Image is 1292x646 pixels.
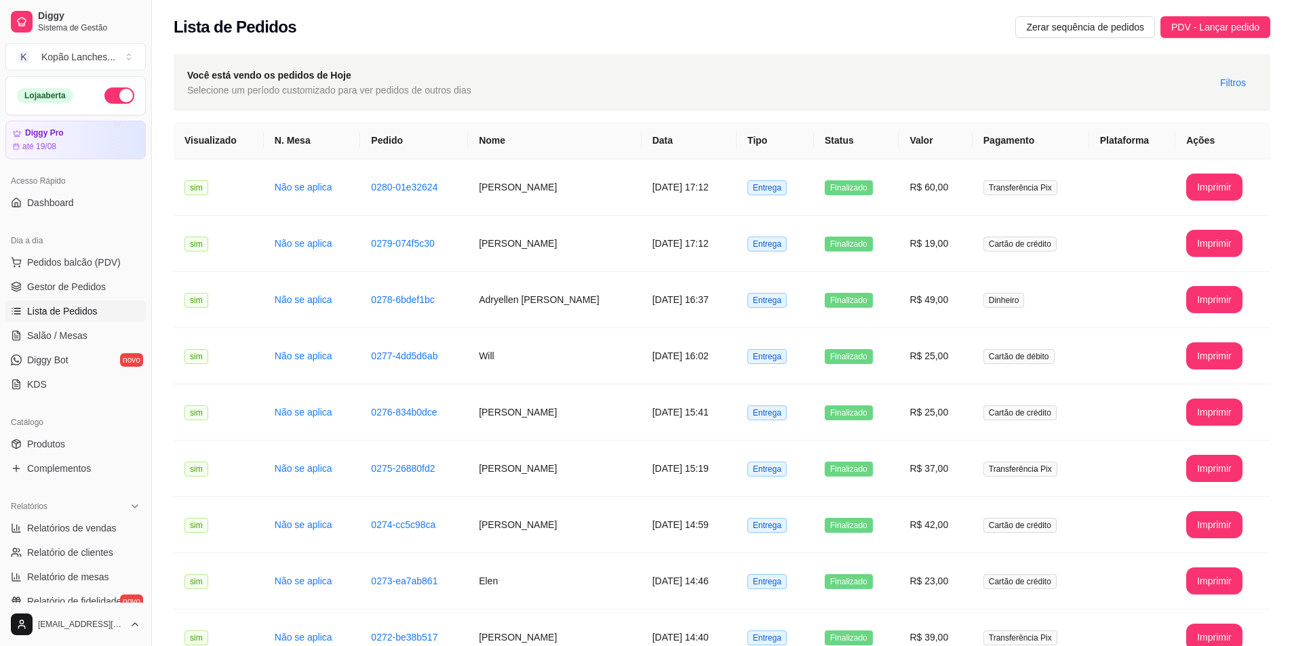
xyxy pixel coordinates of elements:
[1186,567,1242,594] button: Imprimir
[27,570,109,584] span: Relatório de mesas
[983,237,1057,251] span: Cartão de crédito
[275,182,332,193] a: Não se aplica
[1186,399,1242,426] button: Imprimir
[468,497,642,553] td: [PERSON_NAME]
[1186,342,1242,369] button: Imprimir
[983,462,1057,477] span: Transferência Pix
[825,180,873,195] span: Finalizado
[371,294,434,305] a: 0278-6bdef1bc
[371,238,434,249] a: 0279-074f5c30
[1175,122,1270,159] th: Ações
[184,574,208,589] span: sim
[184,518,208,533] span: sim
[174,122,264,159] th: Visualizado
[25,128,64,138] article: Diggy Pro
[371,576,437,586] a: 0273-ea7ab861
[1186,511,1242,538] button: Imprimir
[5,411,146,433] div: Catálogo
[5,566,146,588] a: Relatório de mesas
[1026,20,1144,35] span: Zerar sequência de pedidos
[825,237,873,251] span: Finalizado
[899,497,972,553] td: R$ 42,00
[983,405,1057,420] span: Cartão de crédito
[5,170,146,192] div: Acesso Rápido
[41,50,115,64] div: Kopão Lanches ...
[27,196,74,209] span: Dashboard
[468,216,642,272] td: [PERSON_NAME]
[264,122,361,159] th: N. Mesa
[825,293,873,308] span: Finalizado
[642,272,737,328] td: [DATE] 16:37
[468,384,642,441] td: [PERSON_NAME]
[5,276,146,298] a: Gestor de Pedidos
[468,553,642,609] td: Elen
[27,256,121,269] span: Pedidos balcão (PDV)
[983,574,1057,589] span: Cartão de crédito
[5,542,146,563] a: Relatório de clientes
[1100,395,1134,429] img: diggy
[642,159,737,216] td: [DATE] 17:12
[5,325,146,346] a: Salão / Mesas
[371,407,437,418] a: 0276-834b0dce
[468,159,642,216] td: [PERSON_NAME]
[27,353,68,367] span: Diggy Bot
[747,405,787,420] span: Entrega
[899,159,972,216] td: R$ 60,00
[642,497,737,553] td: [DATE] 14:59
[5,590,146,612] a: Relatório de fidelidadenovo
[899,216,972,272] td: R$ 19,00
[814,122,899,159] th: Status
[1186,286,1242,313] button: Imprimir
[27,304,98,318] span: Lista de Pedidos
[1100,170,1134,204] img: diggy
[1186,455,1242,482] button: Imprimir
[275,294,332,305] a: Não se aplica
[1100,508,1134,542] img: diggy
[899,272,972,328] td: R$ 49,00
[1171,20,1259,35] span: PDV - Lançar pedido
[642,122,737,159] th: Data
[1015,16,1155,38] button: Zerar sequência de pedidos
[184,349,208,364] span: sim
[983,293,1025,308] span: Dinheiro
[1100,564,1134,598] img: diggy
[973,122,1089,159] th: Pagamento
[27,521,117,535] span: Relatórios de vendas
[184,180,208,195] span: sim
[275,350,332,361] a: Não se aplica
[371,632,437,643] a: 0272-be38b517
[5,433,146,455] a: Produtos
[187,83,471,98] span: Selecione um período customizado para ver pedidos de outros dias
[747,518,787,533] span: Entrega
[184,293,208,308] span: sim
[184,405,208,420] span: sim
[184,462,208,477] span: sim
[11,501,47,512] span: Relatórios
[275,463,332,474] a: Não se aplica
[27,280,106,294] span: Gestor de Pedidos
[27,378,47,391] span: KDS
[1100,226,1134,260] img: diggy
[1220,75,1246,90] span: Filtros
[371,182,437,193] a: 0280-01e32624
[38,619,124,630] span: [EMAIL_ADDRESS][DOMAIN_NAME]
[983,180,1057,195] span: Transferência Pix
[899,441,972,497] td: R$ 37,00
[27,462,91,475] span: Complementos
[5,517,146,539] a: Relatórios de vendas
[642,441,737,497] td: [DATE] 15:19
[1089,122,1175,159] th: Plataforma
[737,122,814,159] th: Tipo
[642,216,737,272] td: [DATE] 17:12
[27,546,113,559] span: Relatório de clientes
[371,463,435,474] a: 0275-26880fd2
[275,519,332,530] a: Não se aplica
[5,5,146,38] a: DiggySistema de Gestão
[5,251,146,273] button: Pedidos balcão (PDV)
[1100,451,1134,485] img: diggy
[27,594,121,608] span: Relatório de fidelidade
[899,553,972,609] td: R$ 23,00
[5,458,146,479] a: Complementos
[983,518,1057,533] span: Cartão de crédito
[747,180,787,195] span: Entrega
